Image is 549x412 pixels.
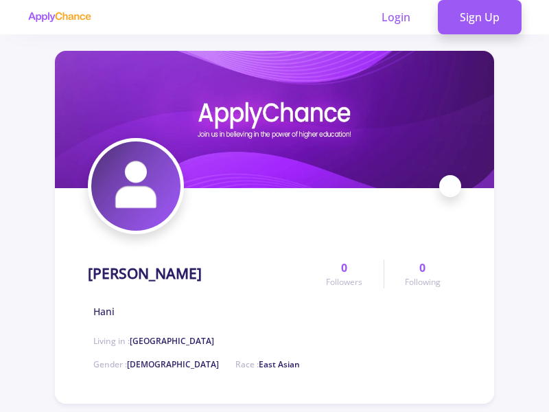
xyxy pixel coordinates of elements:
span: 0 [341,260,347,276]
span: 0 [419,260,425,276]
span: Hani [93,304,115,319]
span: East Asian [259,358,300,370]
a: 0Followers [305,260,383,288]
span: Following [405,276,441,288]
span: Living in : [93,335,214,347]
img: applychance logo text only [27,12,91,23]
span: Race : [235,358,300,370]
span: Gender : [93,358,219,370]
img: Hani Abareghicover image [55,51,494,188]
a: 0Following [384,260,461,288]
span: Followers [326,276,362,288]
img: Hani Abareghiavatar [91,141,180,231]
span: [GEOGRAPHIC_DATA] [130,335,214,347]
span: [DEMOGRAPHIC_DATA] [127,358,219,370]
h1: [PERSON_NAME] [88,265,202,282]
